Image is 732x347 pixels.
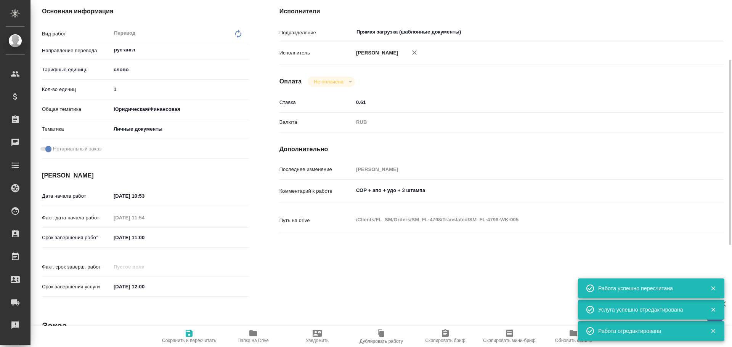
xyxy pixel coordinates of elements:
[238,338,269,343] span: Папка на Drive
[279,187,353,195] p: Комментарий к работе
[279,145,724,154] h4: Дополнительно
[42,263,111,271] p: Факт. срок заверш. работ
[157,326,221,347] button: Сохранить и пересчитать
[598,285,699,292] div: Работа успешно пересчитана
[349,326,413,347] button: Дублировать работу
[42,320,67,332] h2: Заказ
[682,31,684,33] button: Open
[353,164,687,175] input: Пустое поле
[245,49,246,51] button: Open
[279,217,353,224] p: Путь на drive
[42,125,111,133] p: Тематика
[308,77,355,87] div: Не оплачена
[111,190,178,201] input: ✎ Введи что-нибудь
[705,306,721,313] button: Закрыть
[42,192,111,200] p: Дата начала работ
[279,118,353,126] p: Валюта
[42,214,111,222] p: Факт. дата начала работ
[42,171,249,180] h4: [PERSON_NAME]
[111,103,249,116] div: Юридическая/Финансовая
[425,338,465,343] span: Скопировать бриф
[53,145,101,153] span: Нотариальный заказ
[42,66,111,74] p: Тарифные единицы
[598,327,699,335] div: Работа отредактирована
[111,212,178,223] input: Пустое поле
[306,338,329,343] span: Уведомить
[111,232,178,243] input: ✎ Введи что-нибудь
[42,30,111,38] p: Вид работ
[111,281,178,292] input: ✎ Введи что-нибудь
[42,86,111,93] p: Кол-во единиц
[353,213,687,226] textarea: /Clients/FL_SM/Orders/SM_FL-4798/Translated/SM_FL-4798-WK-005
[42,283,111,291] p: Срок завершения услуги
[477,326,541,347] button: Скопировать мини-бриф
[279,166,353,173] p: Последнее изменение
[221,326,285,347] button: Папка на Drive
[406,44,423,61] button: Удалить исполнителя
[353,184,687,197] textarea: СОР + апо + удо + 3 штампа
[705,285,721,292] button: Закрыть
[279,99,353,106] p: Ставка
[279,29,353,37] p: Подразделение
[111,123,249,136] div: Личные документы
[42,47,111,54] p: Направление перевода
[162,338,216,343] span: Сохранить и пересчитать
[279,49,353,57] p: Исполнитель
[353,116,687,129] div: RUB
[279,77,302,86] h4: Оплата
[42,234,111,241] p: Срок завершения работ
[541,326,605,347] button: Обновить файлы
[42,7,249,16] h4: Основная информация
[111,63,249,76] div: слово
[555,338,592,343] span: Обновить файлы
[598,306,699,313] div: Услуга успешно отредактирована
[285,326,349,347] button: Уведомить
[413,326,477,347] button: Скопировать бриф
[353,49,398,57] p: [PERSON_NAME]
[353,97,687,108] input: ✎ Введи что-нибудь
[360,339,403,344] span: Дублировать работу
[279,7,724,16] h4: Исполнители
[705,328,721,334] button: Закрыть
[111,84,249,95] input: ✎ Введи что-нибудь
[42,106,111,113] p: Общая тематика
[111,261,178,272] input: Пустое поле
[483,338,535,343] span: Скопировать мини-бриф
[311,78,345,85] button: Не оплачена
